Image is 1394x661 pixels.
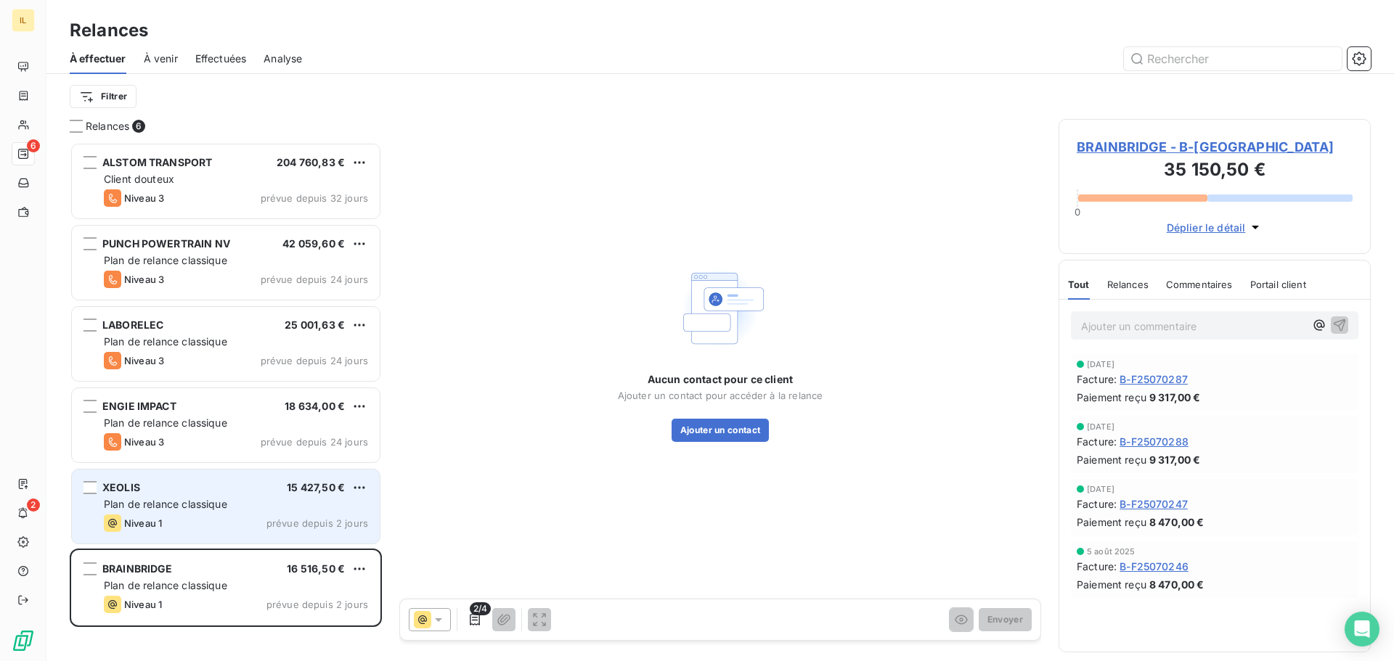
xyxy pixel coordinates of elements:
span: prévue depuis 24 jours [261,436,368,448]
span: Niveau 3 [124,436,164,448]
input: Rechercher [1124,47,1342,70]
span: 8 470,00 € [1149,577,1205,592]
h3: Relances [70,17,148,44]
span: 5 août 2025 [1087,547,1136,556]
span: Niveau 1 [124,517,162,529]
button: Envoyer [979,608,1032,631]
button: Filtrer [70,85,136,108]
span: B-F25070246 [1120,559,1189,574]
img: Empty state [674,262,767,355]
span: B-F25070247 [1120,496,1188,512]
span: B-F25070287 [1120,371,1188,387]
div: grid [70,142,382,661]
span: 0 [1075,206,1080,218]
span: 6 [27,139,40,152]
span: Facture : [1077,496,1117,512]
span: 204 760,83 € [277,156,345,168]
span: Facture : [1077,371,1117,387]
span: 25 001,63 € [285,319,345,331]
span: Paiement reçu [1077,577,1146,592]
span: BRAINBRIDGE [102,562,173,575]
span: Plan de relance classique [104,498,227,510]
span: Plan de relance classique [104,335,227,348]
span: Paiement reçu [1077,390,1146,405]
img: Logo LeanPay [12,629,35,652]
span: Aucun contact pour ce client [648,372,793,387]
span: LABORELEC [102,319,163,331]
span: Facture : [1077,434,1117,449]
span: 6 [132,120,145,133]
span: prévue depuis 24 jours [261,355,368,366]
span: Analyse [264,52,302,66]
span: [DATE] [1087,360,1114,369]
span: Niveau 1 [124,599,162,610]
span: 2 [27,498,40,512]
span: Facture : [1077,559,1117,574]
span: ALSTOM TRANSPORT [102,156,212,168]
div: Open Intercom Messenger [1345,612,1379,646]
span: Client douteux [104,173,174,185]
span: Niveau 3 [124,355,164,366]
span: 15 427,50 € [287,481,345,493]
span: À venir [144,52,178,66]
span: [DATE] [1087,422,1114,431]
span: 9 317,00 € [1149,452,1201,467]
span: Paiement reçu [1077,514,1146,530]
span: Plan de relance classique [104,254,227,266]
span: 18 634,00 € [285,400,345,412]
span: Effectuées [195,52,247,66]
span: 2/4 [470,602,491,615]
span: Niveau 3 [124,192,164,204]
span: ENGIE IMPACT [102,400,176,412]
span: Plan de relance classique [104,416,227,429]
span: Portail client [1250,279,1306,290]
span: Commentaires [1166,279,1233,290]
span: prévue depuis 2 jours [266,599,368,610]
span: BRAINBRIDGE - B-[GEOGRAPHIC_DATA] [1077,137,1353,157]
span: [DATE] [1087,485,1114,493]
span: B-F25070288 [1120,434,1189,449]
span: À effectuer [70,52,126,66]
span: Paiement reçu [1077,452,1146,467]
span: 8 470,00 € [1149,514,1205,530]
span: Plan de relance classique [104,579,227,591]
span: prévue depuis 24 jours [261,274,368,285]
span: Relances [1107,279,1149,290]
button: Ajouter un contact [672,419,770,442]
span: 16 516,50 € [287,562,345,575]
h3: 35 150,50 € [1077,157,1353,186]
span: 42 059,60 € [282,237,345,250]
span: Ajouter un contact pour accéder à la relance [618,390,823,401]
span: 9 317,00 € [1149,390,1201,405]
span: PUNCH POWERTRAIN NV [102,237,230,250]
span: prévue depuis 2 jours [266,517,368,529]
span: Relances [86,119,129,134]
span: XEOLIS [102,481,140,493]
div: IL [12,9,35,32]
span: Tout [1068,279,1090,290]
span: Niveau 3 [124,274,164,285]
span: Déplier le détail [1167,220,1246,235]
button: Déplier le détail [1162,219,1268,236]
span: prévue depuis 32 jours [261,192,368,204]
